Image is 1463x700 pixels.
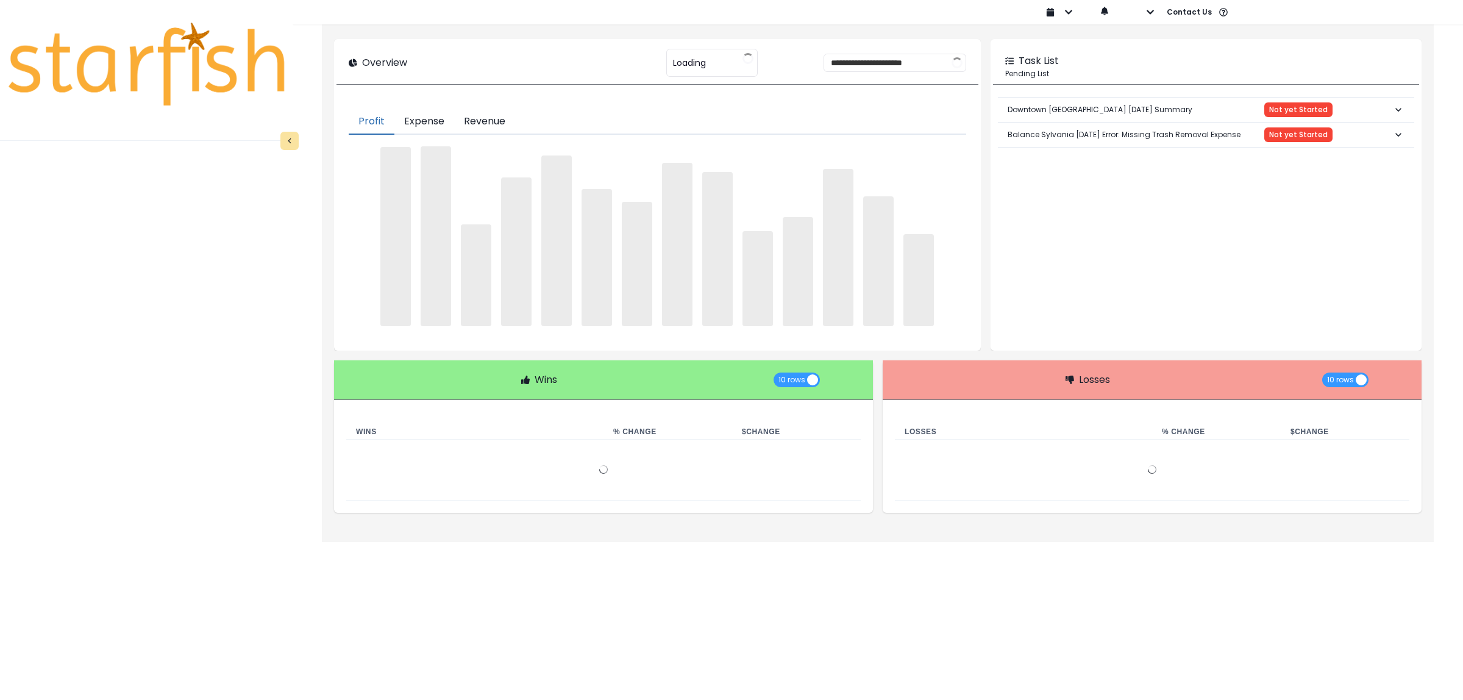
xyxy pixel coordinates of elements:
[461,224,491,326] span: ‌
[1152,424,1281,440] th: % Change
[1019,54,1059,68] p: Task List
[1008,120,1241,150] p: Balance Sylvania [DATE] Error: Missing Trash Removal Expense
[1005,68,1407,79] p: Pending List
[998,123,1414,147] button: Balance Sylvania [DATE] Error: Missing Trash Removal ExpenseNot yet Started
[582,189,612,326] span: ‌
[895,424,1152,440] th: Losses
[394,109,454,135] button: Expense
[1281,424,1409,440] th: $ Change
[783,217,813,326] span: ‌
[501,177,532,326] span: ‌
[1327,373,1354,387] span: 10 rows
[362,55,407,70] p: Overview
[778,373,805,387] span: 10 rows
[603,424,732,440] th: % Change
[742,231,773,326] span: ‌
[349,109,394,135] button: Profit
[541,155,572,326] span: ‌
[380,147,411,326] span: ‌
[1008,95,1192,125] p: Downtown [GEOGRAPHIC_DATA] [DATE] Summary
[863,196,894,326] span: ‌
[732,424,861,440] th: $ Change
[823,169,853,326] span: ‌
[1269,105,1328,114] span: Not yet Started
[673,50,706,76] span: Loading
[903,234,934,326] span: ‌
[454,109,515,135] button: Revenue
[1269,130,1328,139] span: Not yet Started
[1079,373,1110,387] p: Losses
[346,424,603,440] th: Wins
[421,146,451,326] span: ‌
[622,202,652,326] span: ‌
[662,163,692,326] span: ‌
[702,172,733,326] span: ‌
[998,98,1414,122] button: Downtown [GEOGRAPHIC_DATA] [DATE] SummaryNot yet Started
[535,373,557,387] p: Wins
